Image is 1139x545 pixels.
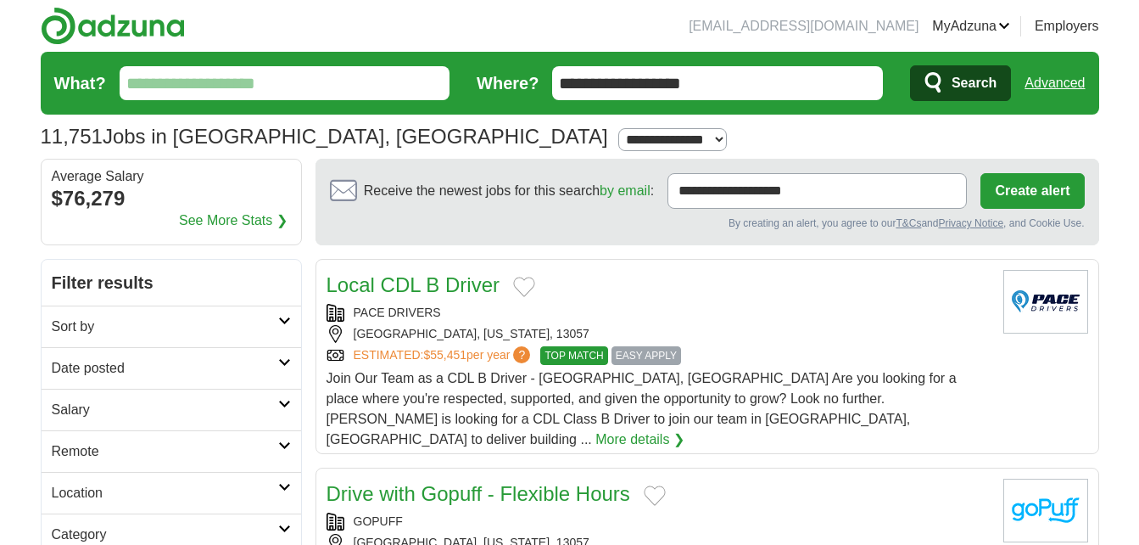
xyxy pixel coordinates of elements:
[1035,16,1099,37] a: Employers
[354,514,403,528] a: GOPUFF
[330,216,1085,231] div: By creating an alert, you agree to our and , and Cookie Use.
[952,66,997,100] span: Search
[896,217,921,229] a: T&Cs
[41,121,103,152] span: 11,751
[423,348,466,362] span: $55,451
[327,325,990,343] div: [GEOGRAPHIC_DATA], [US_STATE], 13057
[513,277,535,297] button: Add to favorite jobs
[41,125,608,148] h1: Jobs in [GEOGRAPHIC_DATA], [GEOGRAPHIC_DATA]
[910,65,1011,101] button: Search
[52,170,291,183] div: Average Salary
[42,260,301,306] h2: Filter results
[327,482,630,505] a: Drive with Gopuff - Flexible Hours
[42,472,301,514] a: Location
[1025,66,1085,100] a: Advanced
[595,430,684,450] a: More details ❯
[42,306,301,347] a: Sort by
[540,346,607,365] span: TOP MATCH
[41,7,185,45] img: Adzuna logo
[52,358,278,379] h2: Date posted
[1003,479,1088,542] img: goPuff logo
[42,430,301,472] a: Remote
[52,400,278,420] h2: Salary
[611,346,681,365] span: EASY APPLY
[52,441,278,462] h2: Remote
[42,347,301,389] a: Date posted
[327,273,500,296] a: Local CDL B Driver
[327,304,990,322] div: PACE DRIVERS
[644,486,666,506] button: Add to favorite jobs
[364,181,654,201] span: Receive the newest jobs for this search :
[600,183,650,198] a: by email
[932,16,1010,37] a: MyAdzuna
[42,389,301,430] a: Salary
[327,371,957,447] span: Join Our Team as a CDL B Driver - [GEOGRAPHIC_DATA], [GEOGRAPHIC_DATA] Are you looking for a plac...
[179,211,288,231] a: See More Stats ❯
[980,173,1084,209] button: Create alert
[938,217,1003,229] a: Privacy Notice
[689,16,918,37] li: [EMAIL_ADDRESS][DOMAIN_NAME]
[513,346,530,363] span: ?
[52,525,278,545] h2: Category
[52,183,291,214] div: $76,279
[52,483,278,503] h2: Location
[54,70,106,96] label: What?
[477,70,539,96] label: Where?
[52,317,278,337] h2: Sort by
[354,346,534,365] a: ESTIMATED:$55,451per year?
[1003,270,1088,334] img: Company logo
